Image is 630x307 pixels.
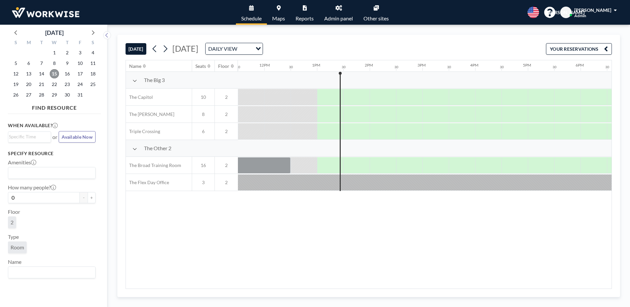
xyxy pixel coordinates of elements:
[523,63,531,68] div: 5PM
[8,234,19,240] label: Type
[37,59,46,68] span: Tuesday, October 7, 2025
[342,65,346,69] div: 30
[50,48,59,57] span: Wednesday, October 1, 2025
[86,39,99,47] div: S
[259,63,270,68] div: 12PM
[363,16,389,21] span: Other sites
[272,16,285,21] span: Maps
[546,43,612,55] button: YOUR RESERVATIONS
[8,151,96,156] h3: Specify resource
[24,80,33,89] span: Monday, October 20, 2025
[296,16,314,21] span: Reports
[35,39,48,47] div: T
[62,134,93,140] span: Available Now
[63,69,72,78] span: Thursday, October 16, 2025
[192,162,215,168] span: 16
[50,59,59,68] span: Wednesday, October 8, 2025
[192,111,215,117] span: 8
[129,63,141,69] div: Name
[73,39,86,47] div: F
[576,63,584,68] div: 6PM
[144,145,171,152] span: The Other 2
[61,39,73,47] div: T
[75,80,85,89] span: Friday, October 24, 2025
[215,128,238,134] span: 2
[22,39,35,47] div: M
[9,169,92,177] input: Search for option
[37,69,46,78] span: Tuesday, October 14, 2025
[11,69,20,78] span: Sunday, October 12, 2025
[11,244,24,250] span: Room
[80,192,88,203] button: -
[8,267,95,278] div: Search for option
[75,69,85,78] span: Friday, October 17, 2025
[215,162,238,168] span: 2
[239,44,252,53] input: Search for option
[63,59,72,68] span: Thursday, October 9, 2025
[24,69,33,78] span: Monday, October 13, 2025
[11,59,20,68] span: Sunday, October 5, 2025
[88,48,98,57] span: Saturday, October 4, 2025
[10,39,22,47] div: S
[63,80,72,89] span: Thursday, October 23, 2025
[9,133,47,140] input: Search for option
[63,90,72,99] span: Thursday, October 30, 2025
[172,43,198,53] span: [DATE]
[500,65,504,69] div: 30
[365,63,373,68] div: 2PM
[394,65,398,69] div: 30
[50,69,59,78] span: Wednesday, October 15, 2025
[8,102,101,111] h4: FIND RESOURCE
[37,80,46,89] span: Tuesday, October 21, 2025
[289,65,293,69] div: 30
[144,77,165,83] span: The Big 3
[75,59,85,68] span: Friday, October 10, 2025
[8,259,21,265] label: Name
[215,111,238,117] span: 2
[574,7,611,13] span: [PERSON_NAME]
[215,94,238,100] span: 2
[470,63,478,68] div: 4PM
[126,128,160,134] span: Triple Crossing
[37,90,46,99] span: Tuesday, October 28, 2025
[88,59,98,68] span: Saturday, October 11, 2025
[52,134,57,140] span: or
[126,111,174,117] span: The [PERSON_NAME]
[50,90,59,99] span: Wednesday, October 29, 2025
[88,192,96,203] button: +
[8,167,95,179] div: Search for option
[215,180,238,185] span: 2
[50,80,59,89] span: Wednesday, October 22, 2025
[192,180,215,185] span: 3
[8,159,36,166] label: Amenities
[236,65,240,69] div: 30
[192,94,215,100] span: 10
[574,13,586,18] span: Admin
[75,48,85,57] span: Friday, October 3, 2025
[241,16,262,21] span: Schedule
[24,90,33,99] span: Monday, October 27, 2025
[324,16,353,21] span: Admin panel
[8,209,20,215] label: Floor
[447,65,451,69] div: 30
[9,268,92,277] input: Search for option
[45,28,64,37] div: [DATE]
[195,63,206,69] div: Seats
[548,10,585,15] span: [PERSON_NAME]
[88,80,98,89] span: Saturday, October 25, 2025
[75,90,85,99] span: Friday, October 31, 2025
[126,180,169,185] span: The Flex Day Office
[88,69,98,78] span: Saturday, October 18, 2025
[48,39,61,47] div: W
[8,132,51,142] div: Search for option
[63,48,72,57] span: Thursday, October 2, 2025
[206,43,263,54] div: Search for option
[218,63,229,69] div: Floor
[192,128,215,134] span: 6
[11,6,81,19] img: organization-logo
[11,90,20,99] span: Sunday, October 26, 2025
[207,44,239,53] span: DAILY VIEW
[11,219,14,225] span: 2
[126,162,181,168] span: The Broad Training Room
[11,80,20,89] span: Sunday, October 19, 2025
